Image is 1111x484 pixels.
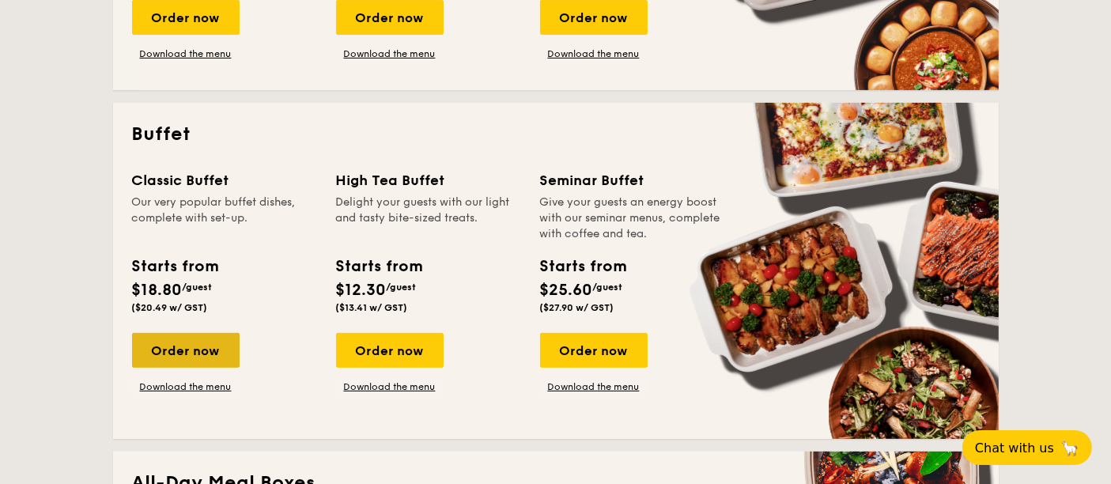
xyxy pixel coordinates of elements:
span: ($20.49 w/ GST) [132,302,208,313]
a: Download the menu [336,47,444,60]
div: High Tea Buffet [336,169,521,191]
span: Chat with us [975,441,1054,456]
div: Our very popular buffet dishes, complete with set-up. [132,195,317,242]
a: Download the menu [132,380,240,393]
div: Delight your guests with our light and tasty bite-sized treats. [336,195,521,242]
div: Give your guests an energy boost with our seminar menus, complete with coffee and tea. [540,195,725,242]
span: $12.30 [336,281,387,300]
div: Starts from [540,255,626,278]
button: Chat with us🦙 [962,430,1092,465]
span: $18.80 [132,281,183,300]
a: Download the menu [540,380,648,393]
div: Seminar Buffet [540,169,725,191]
a: Download the menu [132,47,240,60]
div: Order now [132,333,240,368]
div: Classic Buffet [132,169,317,191]
div: Starts from [336,255,422,278]
span: $25.60 [540,281,593,300]
span: /guest [593,282,623,293]
span: /guest [183,282,213,293]
h2: Buffet [132,122,980,147]
div: Order now [336,333,444,368]
div: Starts from [132,255,218,278]
a: Download the menu [336,380,444,393]
div: Order now [540,333,648,368]
span: /guest [387,282,417,293]
a: Download the menu [540,47,648,60]
span: ($13.41 w/ GST) [336,302,408,313]
span: 🦙 [1060,439,1079,457]
span: ($27.90 w/ GST) [540,302,614,313]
